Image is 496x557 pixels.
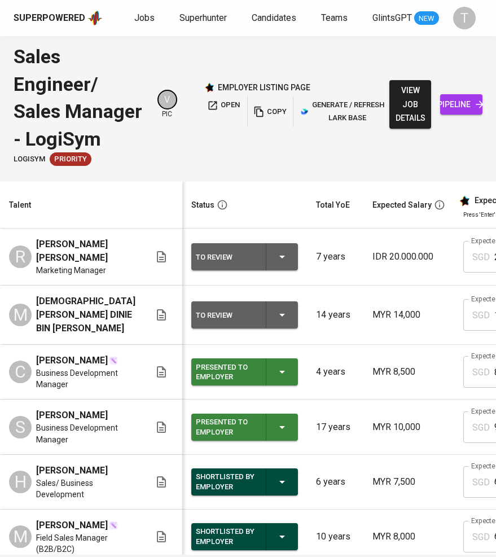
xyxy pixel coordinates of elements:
span: [DEMOGRAPHIC_DATA][PERSON_NAME] DINIE BIN [PERSON_NAME] [36,295,135,335]
div: To Review [196,250,257,265]
span: NEW [414,13,439,24]
p: SGD [472,530,490,544]
button: To Review [191,243,298,270]
span: [PERSON_NAME] [36,409,108,422]
p: 10 years [316,530,354,543]
p: IDR 20.000.000 [372,250,445,264]
p: MYR 8,500 [372,365,445,379]
div: Superpowered [14,12,85,25]
button: To Review [191,301,298,328]
div: Sales Engineer/ Sales Manager - LogiSym [14,43,144,152]
p: MYR 10,000 [372,420,445,434]
img: magic_wand.svg [109,356,118,365]
span: Jobs [134,12,155,23]
button: Shortlisted by Employer [191,523,298,550]
img: glints_star.svg [459,195,470,207]
div: Total YoE [316,198,350,212]
a: Candidates [252,11,299,25]
span: Candidates [252,12,296,23]
div: New Job received from Demand Team [50,152,91,166]
span: Business Development Manager [36,422,137,445]
a: Superpoweredapp logo [14,10,103,27]
button: Presented to Employer [191,414,298,441]
span: copy [255,106,286,119]
div: Status [191,198,214,212]
a: Jobs [134,11,157,25]
div: T [453,7,476,29]
img: lark [301,108,309,116]
button: view job details [389,80,432,129]
span: Priority [50,154,91,165]
div: Presented to Employer [196,360,257,385]
p: SGD [472,309,490,322]
p: SGD [472,476,490,489]
div: C [9,361,32,383]
img: magic_wand.svg [109,521,118,530]
span: [PERSON_NAME] [36,354,108,367]
span: generate / refresh lark base [301,99,387,125]
span: Field Sales Manager (B2B/B2C) [36,532,137,555]
div: V [157,90,177,109]
div: M [9,304,32,326]
span: [PERSON_NAME] [36,464,108,477]
div: Shortlisted by Employer [196,470,257,494]
div: H [9,471,32,493]
button: Presented to Employer [191,358,298,385]
p: employer listing page [218,82,310,93]
span: Superhunter [179,12,227,23]
p: SGD [472,366,490,379]
span: [PERSON_NAME] [PERSON_NAME] [36,238,137,265]
span: [PERSON_NAME] [36,519,108,532]
span: Teams [321,12,348,23]
span: pipeline [449,98,473,112]
a: pipeline [440,94,482,115]
div: To Review [196,308,257,323]
span: Sales/ Business Development [36,477,137,500]
a: open [204,97,243,127]
p: SGD [472,421,490,435]
span: view job details [398,84,423,125]
div: R [9,245,32,268]
div: Presented to Employer [196,415,257,440]
img: app logo [87,10,103,27]
p: 14 years [316,308,354,322]
button: open [204,97,243,114]
div: pic [157,90,177,119]
div: M [9,525,32,548]
button: lark generate / refresh lark base [298,97,389,127]
div: Shortlisted by Employer [196,524,257,549]
p: MYR 7,500 [372,475,445,489]
p: MYR 8,000 [372,530,445,543]
p: 6 years [316,475,354,489]
a: GlintsGPT NEW [372,11,439,25]
div: S [9,416,32,438]
div: Talent [9,198,31,212]
img: Glints Star [204,82,214,93]
p: 4 years [316,365,354,379]
a: Teams [321,11,350,25]
div: Expected Salary [372,198,432,212]
p: MYR 14,000 [372,308,445,322]
span: LogiSYM [14,154,45,165]
button: Shortlisted by Employer [191,468,298,495]
span: Marketing Manager [36,265,106,276]
span: GlintsGPT [372,12,412,23]
p: SGD [472,251,490,264]
p: 7 years [316,250,354,264]
button: copy [252,97,288,127]
span: Business Development Manager [36,367,137,390]
a: Superhunter [179,11,229,25]
p: 17 years [316,420,354,434]
span: open [207,99,240,112]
